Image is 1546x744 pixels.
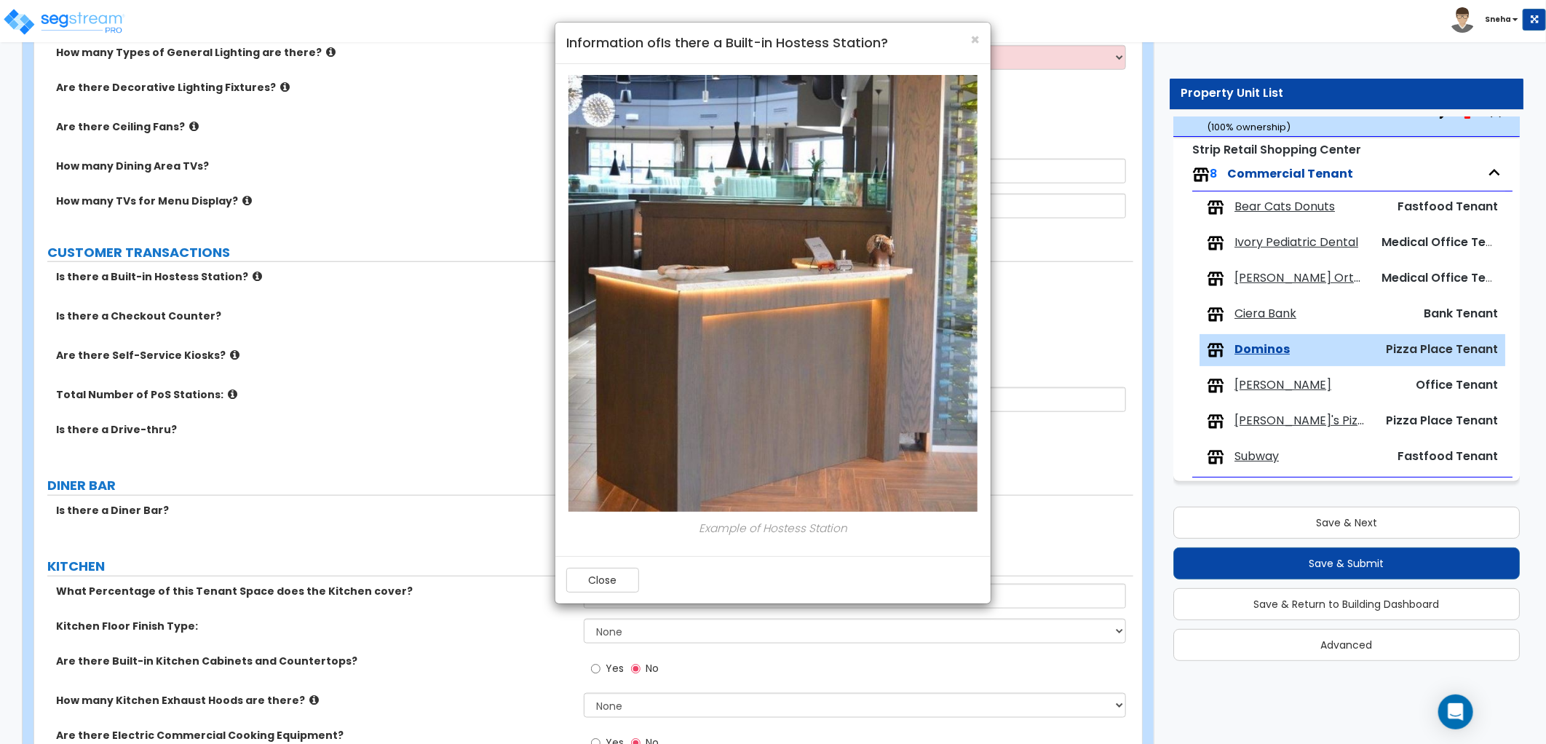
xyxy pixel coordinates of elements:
button: Close [566,568,639,593]
h4: Information of Is there a Built-in Hostess Station? [566,33,980,52]
div: Open Intercom Messenger [1438,694,1473,729]
img: hstand3.JPG [568,75,978,512]
button: Close [970,32,980,47]
span: × [970,29,980,50]
i: Example of Hostess Station [699,521,847,536]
